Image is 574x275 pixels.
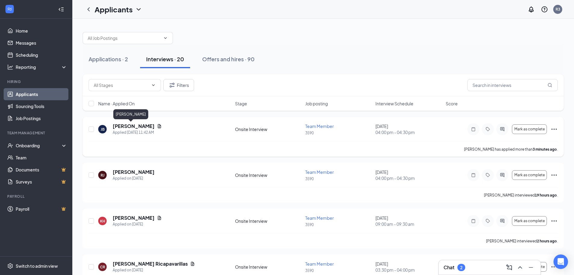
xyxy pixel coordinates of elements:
a: PayrollCrown [16,203,67,215]
svg: ChevronDown [163,36,168,40]
span: Name · Applied On [98,101,135,107]
div: Team Management [7,130,66,136]
span: Team Member [305,215,334,221]
div: Onsite Interview [235,218,302,224]
span: Team Member [305,261,334,267]
span: Team Member [305,123,334,129]
b: 3 minutes ago [533,147,557,152]
span: 04:00 pm - 04:30 pm [375,175,442,181]
svg: Filter [168,82,176,89]
div: JB [101,127,105,132]
span: 09:00 am - 09:30 am [375,221,442,227]
h5: [PERSON_NAME] [113,169,155,175]
div: Applied on [DATE] [113,267,195,273]
div: [DATE] [375,261,442,273]
a: Applicants [16,88,67,100]
div: R3 [556,7,560,12]
div: Payroll [7,194,66,199]
div: Onsite Interview [235,126,302,132]
a: Team [16,152,67,164]
svg: Notifications [528,6,535,13]
h5: [PERSON_NAME] Ricapavarillas [113,261,188,267]
svg: Note [470,127,477,132]
svg: Ellipses [550,126,558,133]
span: Mark as complete [514,219,545,223]
div: [DATE] [375,215,442,227]
button: Minimize [526,263,536,272]
svg: WorkstreamLogo [7,6,13,12]
input: All Job Postings [88,35,161,41]
a: Job Postings [16,112,67,124]
svg: Ellipses [550,171,558,179]
div: Open Intercom Messenger [554,254,568,269]
div: Applied on [DATE] [113,175,155,181]
div: Hiring [7,79,66,84]
svg: Ellipses [550,263,558,270]
h5: [PERSON_NAME] [113,123,155,130]
div: Offers and hires · 90 [202,55,255,63]
svg: ActiveChat [499,219,506,223]
a: Messages [16,37,67,49]
p: 3590 [305,268,372,273]
svg: Document [190,261,195,266]
svg: Note [470,219,477,223]
svg: Document [157,216,162,220]
p: 3590 [305,222,372,227]
h3: Chat [444,264,454,271]
h5: [PERSON_NAME] [113,215,155,221]
svg: MagnifyingGlass [547,83,552,88]
div: RJ [101,173,105,178]
div: Switch to admin view [16,263,58,269]
svg: Settings [7,263,13,269]
svg: Document [157,124,162,129]
div: Applied [DATE] 11:42 AM [113,130,162,136]
h1: Applicants [95,4,133,14]
button: Mark as complete [512,170,547,180]
p: [PERSON_NAME] has applied more than . [464,147,558,152]
svg: ActiveChat [499,127,506,132]
svg: QuestionInfo [541,6,548,13]
span: Mark as complete [514,127,545,131]
span: Interview Schedule [375,101,413,107]
span: Stage [235,101,247,107]
div: [PERSON_NAME] [113,109,148,119]
svg: Tag [484,127,491,132]
p: [PERSON_NAME] interviewed . [484,193,558,198]
span: Score [446,101,458,107]
svg: Tag [484,219,491,223]
a: DocumentsCrown [16,164,67,176]
b: 2 hours ago [537,239,557,243]
div: Applied on [DATE] [113,221,162,227]
a: Scheduling [16,49,67,61]
div: [DATE] [375,123,442,135]
span: Team Member [305,169,334,175]
div: Reporting [16,64,67,70]
a: Sourcing Tools [16,100,67,112]
button: ChevronUp [515,263,525,272]
div: CR [100,264,105,270]
a: SurveysCrown [16,176,67,188]
p: 3590 [305,130,372,136]
input: All Stages [94,82,149,88]
div: [DATE] [375,169,442,181]
svg: Note [470,173,477,177]
svg: Minimize [527,264,535,271]
input: Search in interviews [467,79,558,91]
svg: Tag [484,173,491,177]
svg: Collapse [58,6,64,12]
svg: ChevronUp [516,264,524,271]
div: Onsite Interview [235,264,302,270]
span: Mark as complete [514,173,545,177]
span: 04:00 pm - 04:30 pm [375,129,442,135]
div: Onsite Interview [235,172,302,178]
button: Mark as complete [512,124,547,134]
svg: Analysis [7,64,13,70]
svg: ChevronDown [151,83,156,88]
button: Mark as complete [512,216,547,226]
p: 3590 [305,176,372,181]
b: 19 hours ago [535,193,557,197]
svg: Ellipses [550,217,558,225]
div: Interviews · 20 [146,55,184,63]
svg: ChevronLeft [85,6,92,13]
